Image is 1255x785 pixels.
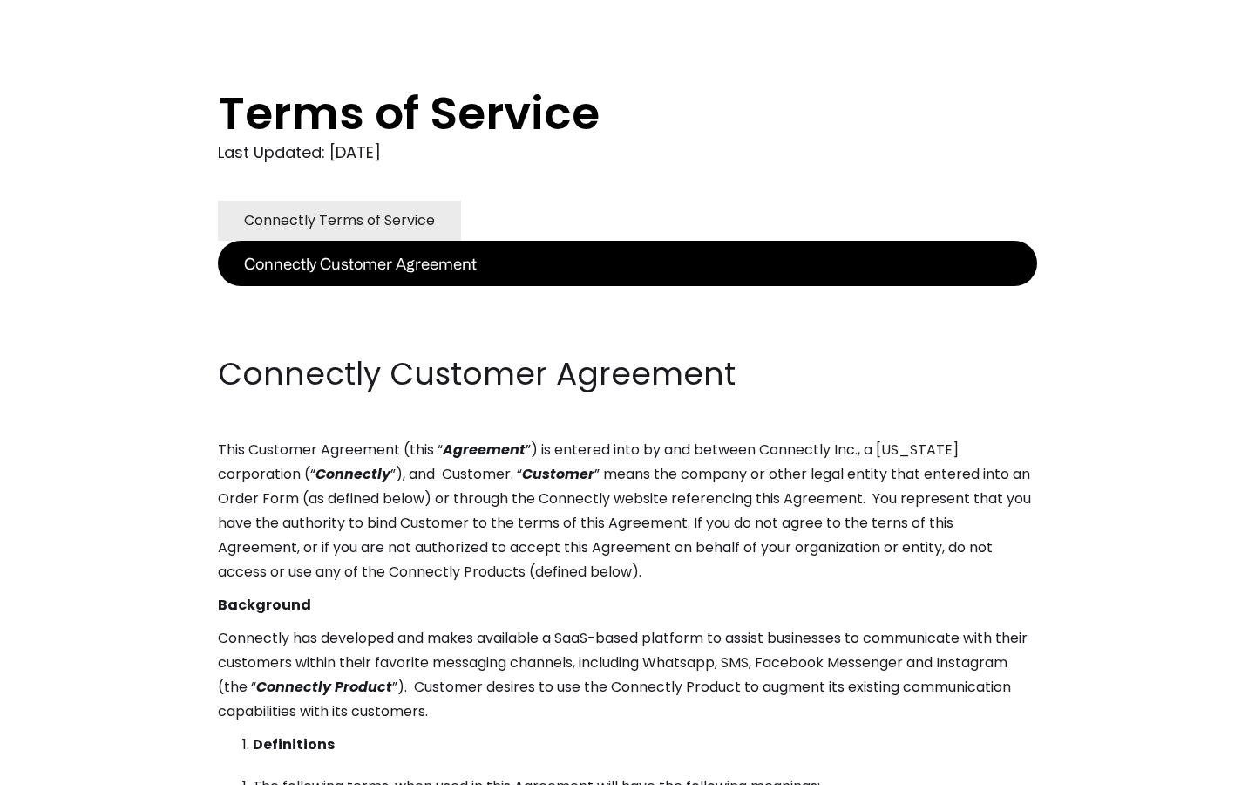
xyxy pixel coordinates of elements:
[218,626,1037,724] p: Connectly has developed and makes available a SaaS-based platform to assist businesses to communi...
[218,352,1037,396] h2: Connectly Customer Agreement
[218,87,967,140] h1: Terms of Service
[256,677,392,697] em: Connectly Product
[35,754,105,779] ul: Language list
[244,251,477,276] div: Connectly Customer Agreement
[218,595,311,615] strong: Background
[17,753,105,779] aside: Language selected: English
[218,319,1037,344] p: ‍
[218,286,1037,311] p: ‍
[522,464,594,484] em: Customer
[218,140,1037,166] div: Last Updated: [DATE]
[315,464,390,484] em: Connectly
[218,438,1037,584] p: This Customer Agreement (this “ ”) is entered into by and between Connectly Inc., a [US_STATE] co...
[253,734,335,754] strong: Definitions
[443,440,526,460] em: Agreement
[244,208,435,233] div: Connectly Terms of Service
